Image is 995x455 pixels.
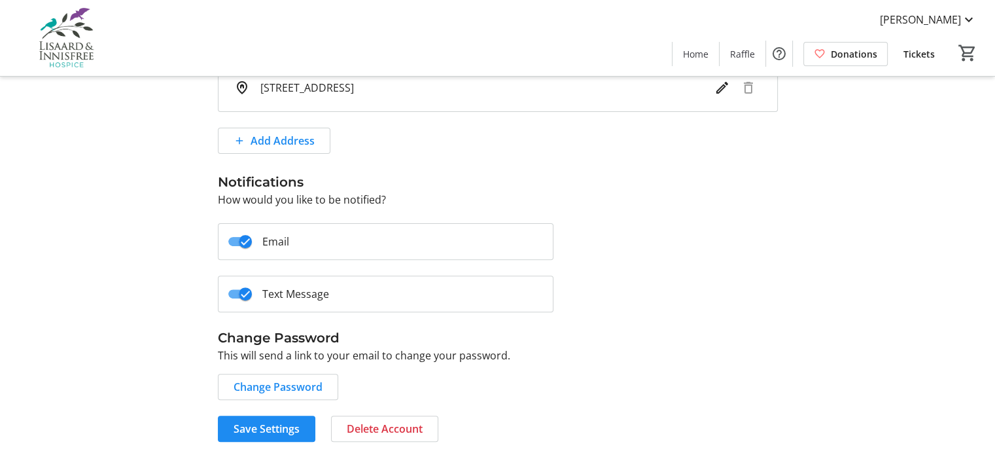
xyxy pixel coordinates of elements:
span: [STREET_ADDRESS] [260,80,354,96]
img: Lisaard & Innisfree Hospice's Logo [8,5,124,71]
button: Cart [956,41,979,65]
span: Delete Account [347,421,423,437]
p: This will send a link to your email to change your password. [218,348,778,363]
label: Text Message [252,286,329,302]
h3: Notifications [218,172,778,192]
span: Tickets [903,47,935,61]
a: Home [672,42,719,66]
button: Delete Account [331,416,438,442]
a: Donations [803,42,888,66]
button: Edit address [709,75,735,101]
button: [PERSON_NAME] [869,9,987,30]
button: Add Address [218,128,330,154]
a: Raffle [720,42,765,66]
span: Donations [831,47,877,61]
button: Help [766,41,792,67]
a: Tickets [893,42,945,66]
span: Save Settings [234,421,300,437]
span: [PERSON_NAME] [880,12,961,27]
h3: Change Password [218,328,778,348]
span: Raffle [730,47,755,61]
p: How would you like to be notified? [218,192,778,208]
span: Home [683,47,708,61]
span: Change Password [234,379,323,395]
label: Email [252,234,289,249]
button: Save Settings [218,416,315,442]
button: Change Password [218,374,338,400]
span: Add Address [251,133,315,149]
